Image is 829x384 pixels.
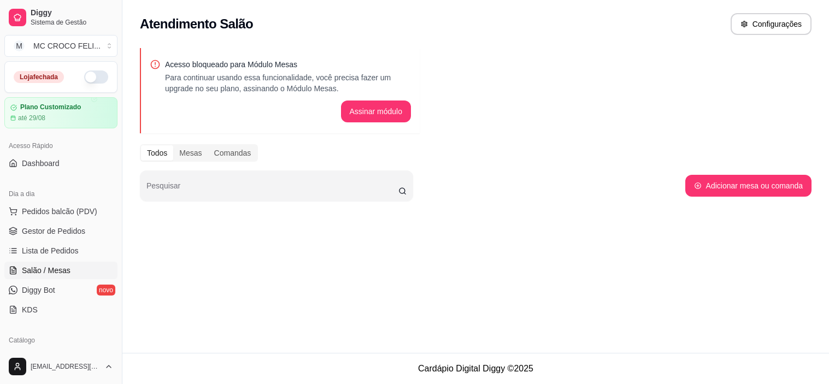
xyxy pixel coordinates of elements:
div: Dia a dia [4,185,117,203]
article: até 29/08 [18,114,45,122]
button: Alterar Status [84,70,108,84]
span: Lista de Pedidos [22,245,79,256]
button: Adicionar mesa ou comanda [685,175,812,197]
div: Catálogo [4,332,117,349]
a: Diggy Botnovo [4,281,117,299]
div: Todos [141,145,173,161]
a: KDS [4,301,117,318]
span: Sistema de Gestão [31,18,113,27]
span: Diggy [31,8,113,18]
span: Salão / Mesas [22,265,70,276]
footer: Cardápio Digital Diggy © 2025 [122,353,829,384]
a: Plano Customizadoaté 29/08 [4,97,117,128]
span: Diggy Bot [22,285,55,296]
a: Lista de Pedidos [4,242,117,259]
p: Para continuar usando essa funcionalidade, você precisa fazer um upgrade no seu plano, assinando ... [165,72,411,94]
span: KDS [22,304,38,315]
p: Acesso bloqueado para Módulo Mesas [165,59,411,70]
div: Comandas [208,145,257,161]
div: Acesso Rápido [4,137,117,155]
div: MC CROCO FELI ... [33,40,101,51]
div: Loja fechada [14,71,64,83]
a: Gestor de Pedidos [4,222,117,240]
span: M [14,40,25,51]
button: Pedidos balcão (PDV) [4,203,117,220]
a: DiggySistema de Gestão [4,4,117,31]
h2: Atendimento Salão [140,15,253,33]
span: Gestor de Pedidos [22,226,85,237]
button: Assinar módulo [341,101,411,122]
span: [EMAIL_ADDRESS][DOMAIN_NAME] [31,362,100,371]
button: [EMAIL_ADDRESS][DOMAIN_NAME] [4,353,117,380]
a: Dashboard [4,155,117,172]
article: Plano Customizado [20,103,81,111]
a: Salão / Mesas [4,262,117,279]
input: Pesquisar [146,185,398,196]
button: Configurações [731,13,812,35]
span: Pedidos balcão (PDV) [22,206,97,217]
span: Dashboard [22,158,60,169]
div: Mesas [173,145,208,161]
button: Select a team [4,35,117,57]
